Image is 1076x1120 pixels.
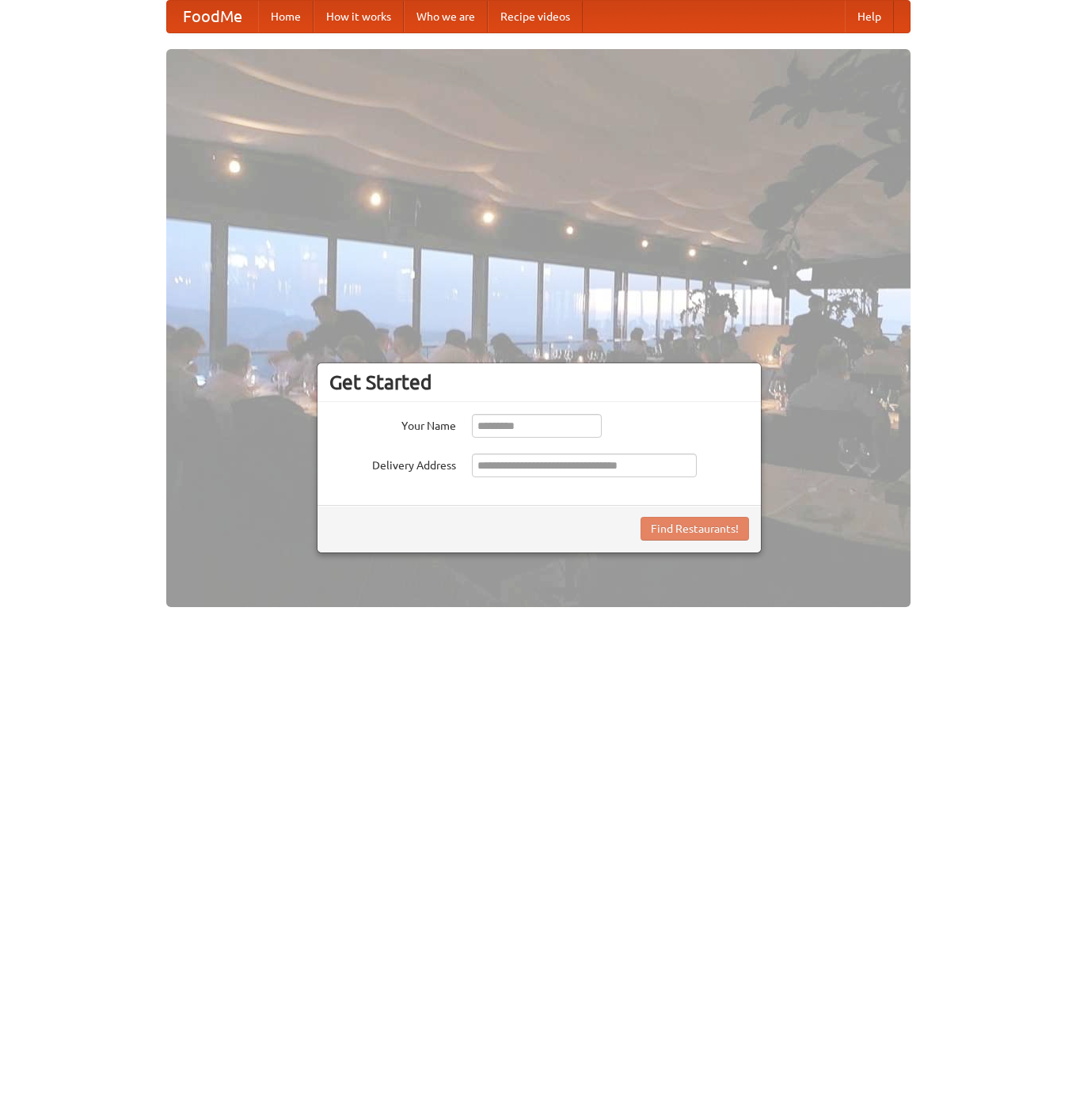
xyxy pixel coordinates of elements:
[845,1,894,32] a: Help
[329,454,456,473] label: Delivery Address
[329,414,456,434] label: Your Name
[404,1,488,32] a: Who we are
[314,1,404,32] a: How it works
[167,1,258,32] a: FoodMe
[258,1,314,32] a: Home
[641,517,749,541] button: Find Restaurants!
[488,1,583,32] a: Recipe videos
[329,370,749,394] h3: Get Started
